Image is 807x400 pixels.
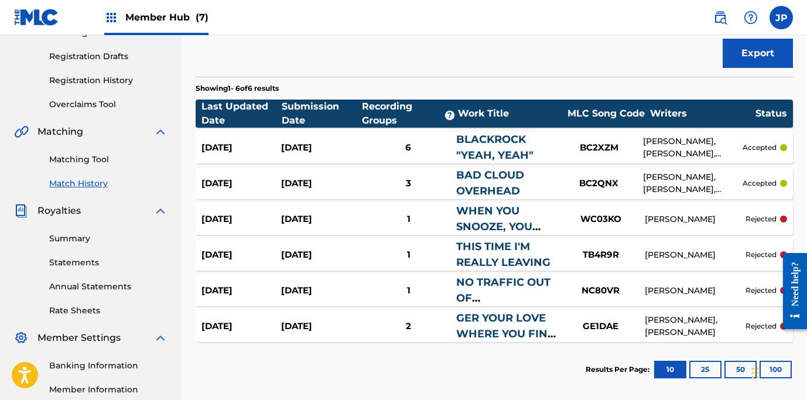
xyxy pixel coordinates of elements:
[456,169,524,197] a: BAD CLOUD OVERHEAD
[49,177,167,190] a: Match History
[361,213,456,226] div: 1
[746,321,777,331] p: rejected
[456,276,576,320] a: NO TRAFFIC OUT OF [GEOGRAPHIC_DATA]
[643,171,743,196] div: [PERSON_NAME], [PERSON_NAME], [PERSON_NAME], [PERSON_NAME], [PERSON_NAME]
[709,6,732,29] a: Public Search
[689,361,721,378] button: 25
[281,320,361,333] div: [DATE]
[281,248,361,262] div: [DATE]
[49,233,167,245] a: Summary
[748,344,807,400] iframe: Chat Widget
[153,331,167,345] img: expand
[557,213,645,226] div: WC03KO
[770,6,793,29] div: User Menu
[586,364,652,375] p: Results Per Page:
[746,214,777,224] p: rejected
[752,355,759,391] div: Drag
[201,213,281,226] div: [DATE]
[654,361,686,378] button: 10
[49,257,167,269] a: Statements
[744,11,758,25] img: help
[746,285,777,296] p: rejected
[201,320,281,333] div: [DATE]
[555,177,643,190] div: BC2QNX
[49,98,167,111] a: Overclaims Tool
[14,331,28,345] img: Member Settings
[14,204,28,218] img: Royalties
[49,305,167,317] a: Rate Sheets
[201,284,281,298] div: [DATE]
[743,178,777,189] p: accepted
[361,320,456,333] div: 2
[49,360,167,372] a: Banking Information
[201,100,282,128] div: Last Updated Date
[201,141,281,155] div: [DATE]
[456,312,556,356] a: GER YOUR LOVE WHERE YOU FIND IT
[37,331,121,345] span: Member Settings
[361,141,456,155] div: 6
[281,284,361,298] div: [DATE]
[555,141,643,155] div: BC2XZM
[37,204,81,218] span: Royalties
[645,285,746,297] div: [PERSON_NAME]
[562,107,650,121] div: MLC Song Code
[125,11,208,24] span: Member Hub
[557,320,645,333] div: GE1DAE
[281,141,361,155] div: [DATE]
[774,244,807,339] iframe: Resource Center
[37,125,83,139] span: Matching
[650,107,755,121] div: Writers
[713,11,727,25] img: search
[281,177,361,190] div: [DATE]
[104,11,118,25] img: Top Rightsholders
[49,281,167,293] a: Annual Statements
[361,284,456,298] div: 1
[645,314,746,339] div: [PERSON_NAME], [PERSON_NAME]
[196,83,279,94] p: Showing 1 - 6 of 6 results
[723,39,793,68] button: Export
[281,213,361,226] div: [DATE]
[743,142,777,153] p: accepted
[362,100,458,128] div: Recording Groups
[14,9,59,26] img: MLC Logo
[456,133,534,162] a: BLACKROCK "YEAH, YEAH"
[153,204,167,218] img: expand
[282,100,362,128] div: Submission Date
[49,384,167,396] a: Member Information
[643,135,743,160] div: [PERSON_NAME], [PERSON_NAME], [PERSON_NAME], [PERSON_NAME]
[201,177,281,190] div: [DATE]
[724,361,757,378] button: 50
[49,50,167,63] a: Registration Drafts
[645,213,746,225] div: [PERSON_NAME]
[645,249,746,261] div: [PERSON_NAME]
[755,107,787,121] div: Status
[445,111,454,120] span: ?
[746,249,777,260] p: rejected
[739,6,762,29] div: Help
[361,177,456,190] div: 3
[361,248,456,262] div: 1
[557,248,645,262] div: TB4R9R
[458,107,563,121] div: Work Title
[14,125,29,139] img: Matching
[456,240,550,269] a: THIS TIME I'M REALLY LEAVING
[201,248,281,262] div: [DATE]
[49,74,167,87] a: Registration History
[557,284,645,298] div: NC80VR
[153,125,167,139] img: expand
[456,204,532,249] a: WHEN YOU SNOOZE, YOU LOSE
[49,153,167,166] a: Matching Tool
[196,12,208,23] span: (7)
